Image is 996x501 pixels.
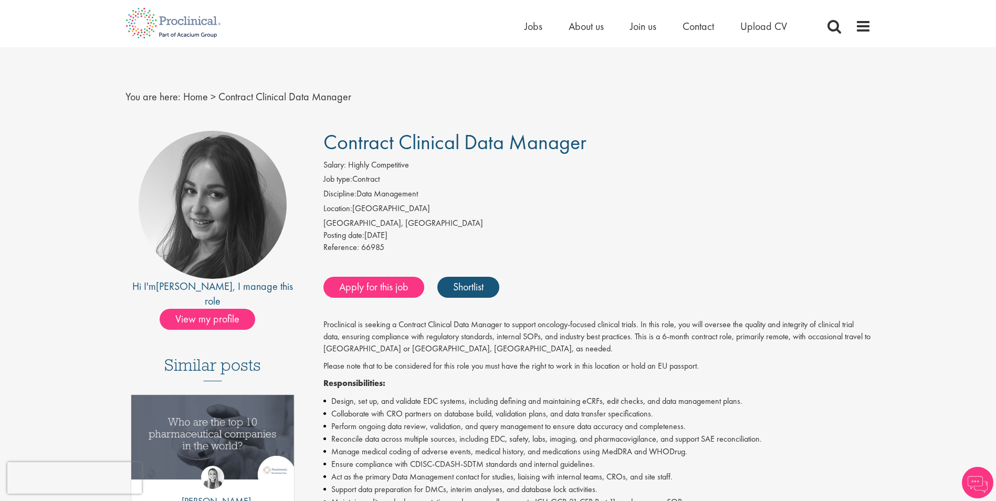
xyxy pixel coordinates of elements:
[323,203,871,217] li: [GEOGRAPHIC_DATA]
[323,159,346,171] label: Salary:
[323,129,586,155] span: Contract Clinical Data Manager
[323,203,352,215] label: Location:
[323,229,364,241] span: Posting date:
[160,309,255,330] span: View my profile
[323,483,871,496] li: Support data preparation for DMCs, interim analyses, and database lock activities.
[218,90,351,103] span: Contract Clinical Data Manager
[323,471,871,483] li: Act as the primary Data Management contact for studies, liaising with internal teams, CROs, and s...
[323,433,871,445] li: Reconcile data across multiple sources, including EDC, safety, labs, imaging, and pharmacovigilan...
[437,277,499,298] a: Shortlist
[323,173,871,188] li: Contract
[183,90,208,103] a: breadcrumb link
[740,19,787,33] a: Upload CV
[131,395,295,488] a: Link to a post
[131,395,295,479] img: Top 10 pharmaceutical companies in the world 2025
[323,395,871,408] li: Design, set up, and validate EDC systems, including defining and maintaining eCRFs, edit checks, ...
[164,356,261,381] h3: Similar posts
[125,90,181,103] span: You are here:
[139,131,287,279] img: imeage of recruiter Heidi Hennigan
[323,319,871,355] p: Proclinical is seeking a Contract Clinical Data Manager to support oncology-focused clinical tria...
[323,217,871,229] div: [GEOGRAPHIC_DATA], [GEOGRAPHIC_DATA]
[323,188,871,203] li: Data Management
[683,19,714,33] a: Contact
[323,378,385,389] strong: Responsibilities:
[201,466,224,489] img: Hannah Burke
[323,173,352,185] label: Job type:
[569,19,604,33] a: About us
[323,277,424,298] a: Apply for this job
[630,19,656,33] a: Join us
[323,188,357,200] label: Discipline:
[323,229,871,242] div: [DATE]
[361,242,384,253] span: 66985
[211,90,216,103] span: >
[962,467,993,498] img: Chatbot
[323,420,871,433] li: Perform ongoing data review, validation, and query management to ensure data accuracy and complet...
[7,462,142,494] iframe: reCAPTCHA
[525,19,542,33] a: Jobs
[160,311,266,325] a: View my profile
[323,360,871,372] p: Please note that to be considered for this role you must have the right to work in this location ...
[323,408,871,420] li: Collaborate with CRO partners on database build, validation plans, and data transfer specifications.
[125,279,300,309] div: Hi I'm , I manage this role
[348,159,409,170] span: Highly Competitive
[156,279,233,293] a: [PERSON_NAME]
[323,458,871,471] li: Ensure compliance with CDISC-CDASH-SDTM standards and internal guidelines.
[323,445,871,458] li: Manage medical coding of adverse events, medical history, and medications using MedDRA and WHODrug.
[323,242,359,254] label: Reference:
